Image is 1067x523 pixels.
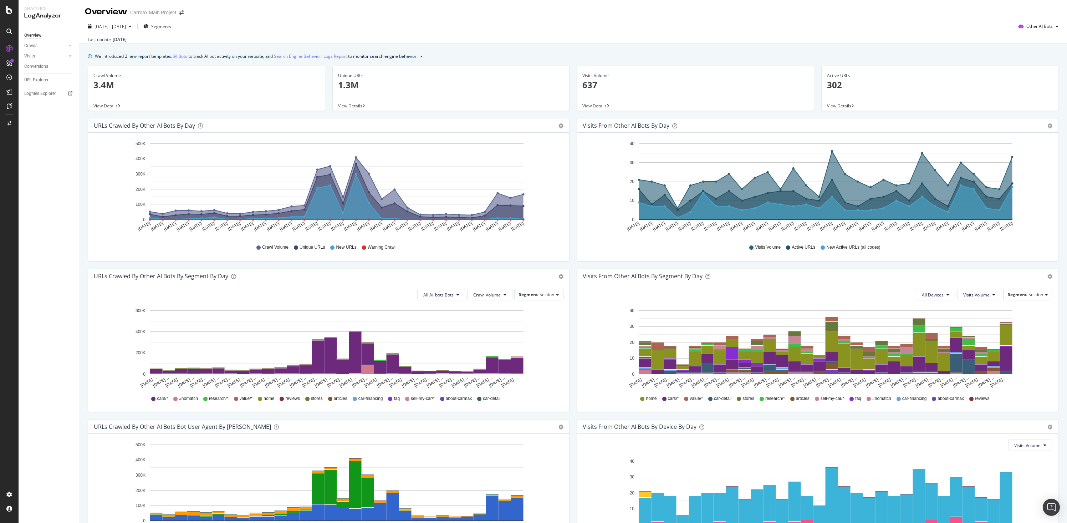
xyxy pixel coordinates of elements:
[24,32,41,39] div: Overview
[136,473,145,478] text: 300K
[24,52,35,60] div: Visits
[630,160,635,165] text: 30
[742,396,754,402] span: stores
[433,221,448,232] text: [DATE]
[264,396,274,402] span: home
[338,72,564,79] div: Unique URLs
[143,217,145,222] text: 0
[510,221,525,232] text: [DATE]
[855,396,861,402] span: faq
[94,306,561,389] svg: A chart.
[630,179,635,184] text: 20
[179,396,198,402] span: #nomatch
[963,292,990,298] span: Visits Volume
[646,396,657,402] span: home
[136,442,145,447] text: 500K
[253,221,267,232] text: [DATE]
[136,172,145,177] text: 300K
[1015,21,1061,32] button: Other AI Bots
[24,42,37,50] div: Crawls
[141,21,174,32] button: Segments
[113,36,127,43] div: [DATE]
[24,52,67,60] a: Visits
[136,488,145,493] text: 200K
[690,221,705,232] text: [DATE]
[630,324,635,329] text: 30
[630,198,635,203] text: 10
[902,396,927,402] span: car-financing
[24,6,73,12] div: Analytics
[872,396,891,402] span: #nomatch
[974,221,988,232] text: [DATE]
[483,396,500,402] span: car-detail
[95,52,418,60] div: We introduced 2 new report templates: to track AI bot activity on your website, and to monitor se...
[88,52,1058,60] div: info banner
[85,21,134,32] button: [DATE] - [DATE]
[472,221,486,232] text: [DATE]
[582,72,808,79] div: Visits Volume
[137,221,151,232] text: [DATE]
[94,138,561,238] svg: A chart.
[630,340,635,345] text: 20
[143,372,145,377] text: 0
[639,221,653,232] text: [DATE]
[630,506,635,511] text: 10
[1043,499,1060,516] div: Open Intercom Messenger
[358,396,383,402] span: car-financing
[85,6,127,18] div: Overview
[806,221,821,232] text: [DATE]
[356,221,370,232] text: [DATE]
[729,221,743,232] text: [DATE]
[136,141,145,146] text: 500K
[300,244,325,250] span: Unique URLs
[338,103,362,109] span: View Details
[1008,291,1027,298] span: Segment
[897,221,911,232] text: [DATE]
[423,292,454,298] span: All Ai_bots Bots
[819,221,833,232] text: [DATE]
[24,76,48,84] div: URL Explorer
[922,292,944,298] span: All Devices
[176,221,190,232] text: [DATE]
[94,122,195,129] div: URLs Crawled by Other AI Bots by day
[583,306,1050,389] div: A chart.
[408,221,422,232] text: [DATE]
[201,221,216,232] text: [DATE]
[227,221,241,232] text: [DATE]
[311,396,323,402] span: stores
[755,221,769,232] text: [DATE]
[519,291,538,298] span: Segment
[1047,123,1052,128] div: gear
[938,396,964,402] span: about-carmax
[583,138,1050,238] svg: A chart.
[394,221,409,232] text: [DATE]
[793,221,808,232] text: [DATE]
[336,244,356,250] span: New URLs
[136,503,145,508] text: 100K
[262,244,289,250] span: Crawl Volume
[558,123,563,128] div: gear
[338,79,564,91] p: 1.3M
[922,221,936,232] text: [DATE]
[285,396,300,402] span: reviews
[845,221,859,232] text: [DATE]
[189,221,203,232] text: [DATE]
[368,244,395,250] span: Warning Crawl
[240,221,254,232] text: [DATE]
[827,79,1053,91] p: 302
[394,396,400,402] span: faq
[343,221,357,232] text: [DATE]
[630,356,635,361] text: 10
[151,24,171,30] span: Segments
[209,396,229,402] span: research/*
[214,221,229,232] text: [DATE]
[382,221,396,232] text: [DATE]
[948,221,962,232] text: [DATE]
[274,52,347,60] a: Search Engine Behavior: Logs Report
[630,308,635,313] text: 40
[467,289,512,300] button: Crawl Volume
[796,396,810,402] span: articles
[558,425,563,430] div: gear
